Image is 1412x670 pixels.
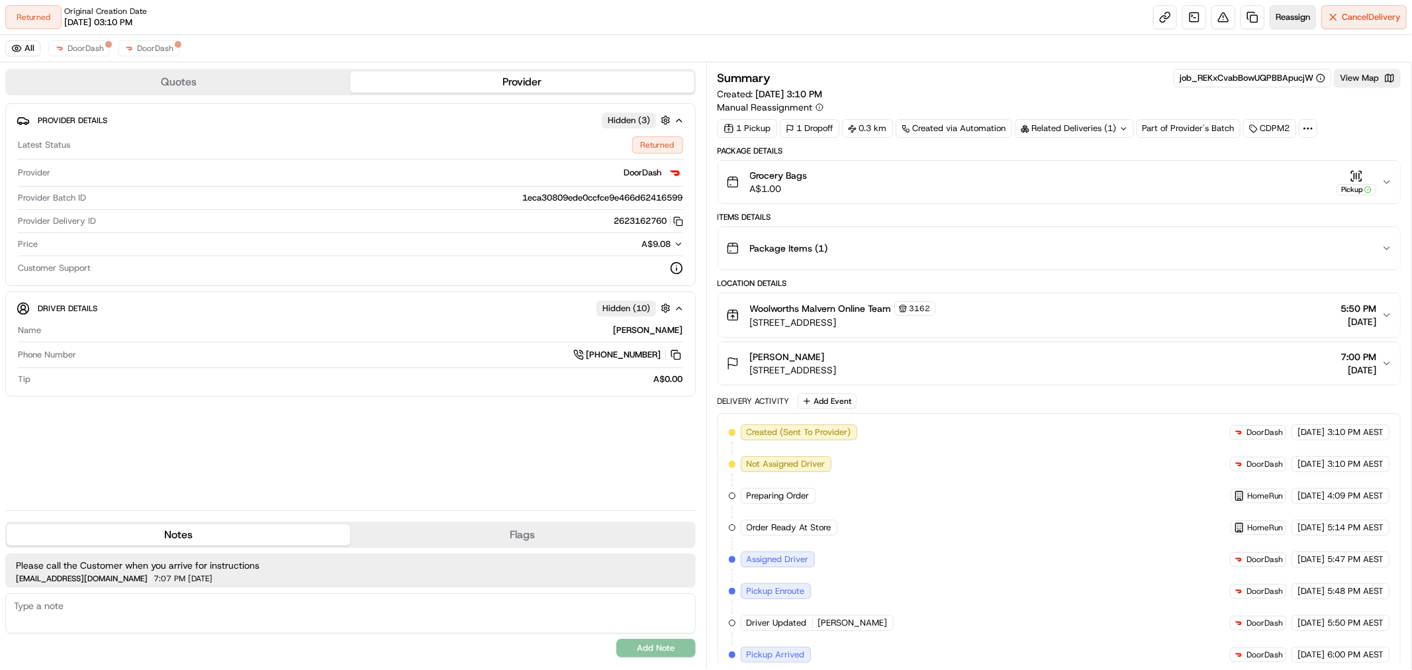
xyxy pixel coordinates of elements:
span: [DATE] [1297,649,1325,661]
span: Created: [718,87,823,101]
div: job_REKxCvabBowUQPBBApucjW [1180,72,1325,84]
span: Pickup Enroute [747,585,805,597]
div: 0.3 km [842,119,893,138]
span: 3162 [910,303,931,314]
span: [DATE] [1341,315,1376,328]
button: Reassign [1270,5,1316,29]
img: doordash_logo_v2.png [1233,649,1244,660]
a: [PHONE_NUMBER] [573,348,683,362]
button: Quotes [7,72,350,93]
span: Price [18,238,38,250]
span: 5:50 PM [1341,302,1376,315]
div: 📗 [13,193,24,204]
button: Pickup [1337,169,1376,195]
span: 5:47 PM AEST [1327,553,1384,565]
div: 💻 [112,193,122,204]
button: Hidden (3) [602,112,674,128]
span: Original Creation Date [64,6,147,17]
span: Phone Number [18,349,76,361]
div: Start new chat [45,126,217,140]
div: Location Details [718,278,1401,289]
span: Hidden ( 3 ) [608,115,650,126]
span: HomeRun [1247,491,1283,501]
button: Notes [7,524,350,546]
a: 📗Knowledge Base [8,187,107,211]
span: Name [18,324,41,336]
img: doordash_logo_v2.png [1233,459,1244,469]
button: Add Event [798,393,857,409]
span: HomeRun [1247,522,1283,533]
div: CDPM2 [1243,119,1296,138]
span: Cancel Delivery [1342,11,1401,23]
span: [EMAIL_ADDRESS][DOMAIN_NAME] [16,575,148,583]
span: [DATE] [1341,363,1376,377]
div: Items Details [718,212,1401,222]
p: Welcome 👋 [13,53,241,74]
img: doordash_logo_v2.png [1233,618,1244,628]
img: doordash_logo_v2.png [667,165,683,181]
h3: Summary [718,72,771,84]
input: Got a question? Start typing here... [34,85,238,99]
button: Grocery BagsA$1.00Pickup [718,161,1401,203]
span: Please call the Customer when you arrive for instructions [16,559,685,572]
span: DoorDash [1247,618,1283,628]
button: Manual Reassignment [718,101,824,114]
span: 3:10 PM AEST [1327,426,1384,438]
button: Provider [350,72,694,93]
span: [DATE] [1297,458,1325,470]
img: doordash_logo_v2.png [124,43,134,54]
span: Created (Sent To Provider) [747,426,851,438]
span: DoorDash [1247,649,1283,660]
span: Woolworths Malvern Online Team [750,302,892,315]
button: DoorDash [118,40,179,56]
span: Driver Details [38,303,97,314]
span: Manual Reassignment [718,101,813,114]
span: [STREET_ADDRESS] [750,363,837,377]
a: Created via Automation [896,119,1012,138]
button: A$9.08 [567,238,683,250]
span: 6:00 PM AEST [1327,649,1384,661]
span: 4:09 PM AEST [1327,490,1384,502]
span: DoorDash [68,43,104,54]
button: Start new chat [225,130,241,146]
span: Pylon [132,224,160,234]
span: [DATE] [1297,522,1325,534]
button: [PERSON_NAME][STREET_ADDRESS]7:00 PM[DATE] [718,342,1401,385]
div: Related Deliveries (1) [1015,119,1134,138]
img: Nash [13,13,40,40]
span: Grocery Bags [750,169,808,182]
span: Knowledge Base [26,192,101,205]
img: doordash_logo_v2.png [1233,586,1244,597]
span: Latest Status [18,139,70,151]
span: Assigned Driver [747,553,809,565]
span: DoorDash [1247,586,1283,597]
button: DoorDash [48,40,110,56]
span: A$9.08 [642,238,671,250]
a: 💻API Documentation [107,187,218,211]
span: DoorDash [1247,459,1283,469]
span: [PERSON_NAME] [750,350,825,363]
span: [DATE] [1297,490,1325,502]
button: Woolworths Malvern Online Team3162[STREET_ADDRESS]5:50 PM[DATE] [718,293,1401,337]
span: Not Assigned Driver [747,458,825,470]
span: Provider Details [38,115,107,126]
span: [PHONE_NUMBER] [587,349,661,361]
img: doordash_logo_v2.png [54,43,65,54]
span: Driver Updated [747,617,807,629]
button: Flags [350,524,694,546]
div: [PERSON_NAME] [46,324,683,336]
div: A$0.00 [36,373,683,385]
span: DoorDash [137,43,173,54]
button: CancelDelivery [1321,5,1407,29]
span: [DATE] 03:10 PM [64,17,132,28]
span: DoorDash [624,167,662,179]
span: Preparing Order [747,490,810,502]
span: DoorDash [1247,427,1283,438]
img: doordash_logo_v2.png [1233,427,1244,438]
span: [DATE] [1297,553,1325,565]
div: Pickup [1337,184,1376,195]
button: Driver DetailsHidden (10) [17,297,684,319]
button: All [5,40,40,56]
span: 7:07 PM [154,575,185,583]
